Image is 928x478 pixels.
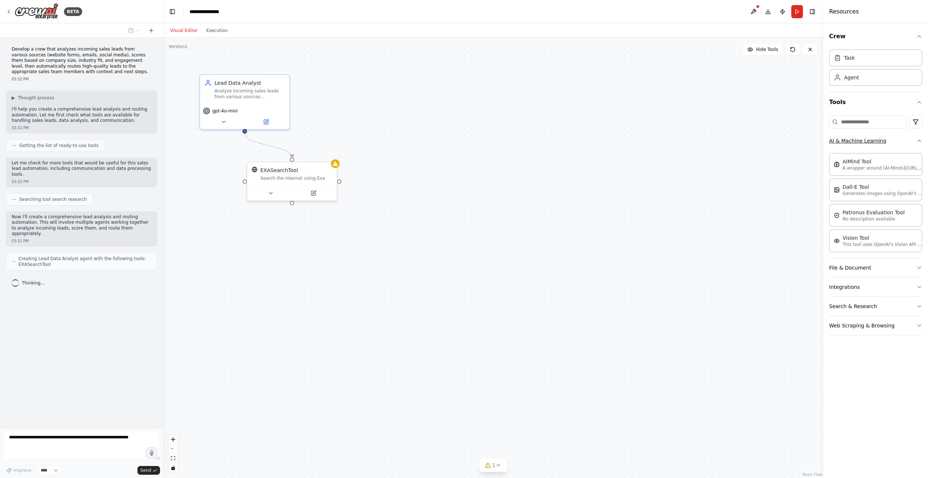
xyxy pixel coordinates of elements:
[125,26,143,35] button: Switch to previous chat
[64,7,82,16] div: BETA
[19,256,151,267] span: Creating Lead Data Analyst agent with the following tools: EXASearchTool
[843,183,923,191] div: Dall-E Tool
[12,95,54,101] button: ▶Thought process
[166,26,202,35] button: Visual Editor
[12,95,15,101] span: ▶
[843,158,923,165] div: AIMind Tool
[168,435,178,473] div: React Flow controls
[202,26,232,35] button: Execution
[829,150,922,258] div: AI & Machine Learning
[829,278,922,296] button: Integrations
[12,160,151,178] p: Let me check for more tools that would be useful for this sales lead automation, including commun...
[252,167,257,172] img: EXASearchTool
[140,467,151,473] span: Send
[834,187,840,193] img: DallETool
[843,242,923,247] p: This tool uses OpenAI's Vision API to describe the contents of an image.
[829,112,922,341] div: Tools
[843,216,905,222] p: No description available
[167,7,177,17] button: Hide left sidebar
[844,74,859,81] div: Agent
[212,108,238,114] span: gpt-4o-mini
[843,191,923,196] p: Generates images using OpenAI's Dall-E model.
[834,162,840,167] img: AIMindTool
[168,454,178,463] button: fit view
[145,26,157,35] button: Start a new chat
[834,212,840,218] img: PatronusEvalTool
[843,209,905,216] div: Patronus Evaluation Tool
[829,316,922,335] button: Web Scraping & Browsing
[807,7,817,17] button: Hide right sidebar
[844,54,855,61] div: Task
[168,444,178,454] button: zoom out
[146,447,157,458] button: Click to speak your automation idea
[12,47,151,75] p: Develop a crew that analyzes incoming sales leads from various sources (website forms, emails, so...
[12,238,151,244] div: 03:32 PM
[3,466,35,475] button: Improve
[834,238,840,244] img: VisionTool
[829,47,922,92] div: Crew
[15,3,58,20] img: Logo
[168,435,178,444] button: zoom in
[829,26,922,47] button: Crew
[756,47,778,52] span: Hide Tools
[137,466,160,475] button: Send
[247,162,337,201] div: EXASearchToolEXASearchToolSearch the internet using Exa
[829,92,922,112] button: Tools
[19,143,99,148] span: Getting the list of ready-to-use tools
[829,131,922,150] button: AI & Machine Learning
[168,463,178,473] button: toggle interactivity
[743,44,783,55] button: Hide Tools
[12,107,151,124] p: I'll help you create a comprehensive lead analysis and routing automation. Let me first check wha...
[479,459,507,472] button: 1
[22,280,45,286] span: Thinking...
[829,297,922,316] button: Search & Research
[189,8,226,15] nav: breadcrumb
[12,76,151,82] div: 03:32 PM
[215,88,285,100] div: Analyze incoming sales leads from various sources ({lead_sources}) and extract key information in...
[169,44,188,49] div: Version 1
[829,7,859,16] h4: Resources
[18,95,54,101] span: Thought process
[12,125,151,131] div: 03:32 PM
[260,175,332,181] div: Search the internet using Exa
[293,189,334,198] button: Open in side panel
[492,462,496,469] span: 1
[829,258,922,277] button: File & Document
[12,214,151,237] p: Now I'll create a comprehensive lead analysis and routing automation. This will involve multiple ...
[241,134,296,158] g: Edge from 4fbb076a-c9fb-4b2c-9ac1-181d8fd8fbab to b5e6a238-2140-43f5-9830-b7994638bf0a
[199,74,290,130] div: Lead Data AnalystAnalyze incoming sales leads from various sources ({lead_sources}) and extract k...
[215,79,285,87] div: Lead Data Analyst
[803,473,822,477] a: React Flow attribution
[19,196,87,202] span: Searching tool search research
[843,234,923,242] div: Vision Tool
[13,467,31,473] span: Improve
[245,117,287,126] button: Open in side panel
[12,179,151,184] div: 03:32 PM
[843,165,923,171] p: A wrapper around [AI-Minds]([URL][DOMAIN_NAME]). Useful for when you need answers to questions fr...
[260,167,298,174] div: EXASearchTool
